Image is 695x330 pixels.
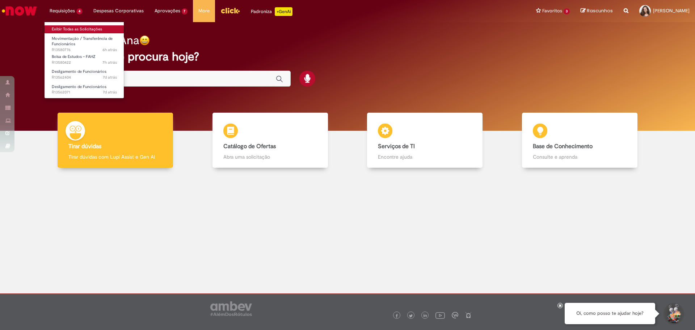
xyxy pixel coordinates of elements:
[378,153,472,160] p: Encontre ajuda
[103,89,117,95] time: 24/09/2025 10:21:33
[102,47,117,53] span: 6h atrás
[424,314,427,318] img: logo_footer_linkedin.png
[465,312,472,318] img: logo_footer_naosei.png
[68,153,162,160] p: Tirar dúvidas com Lupi Assist e Gen Ai
[45,35,124,50] a: Aberto R13580776 : Movimentação / Transferência de Funcionários
[251,7,292,16] div: Padroniza
[52,47,117,53] span: R13580776
[52,54,96,59] span: Bolsa de Estudos – FAHZ
[653,8,690,14] span: [PERSON_NAME]
[52,84,106,89] span: Desligamento de Funcionários
[139,35,150,46] img: happy-face.png
[52,36,113,47] span: Movimentação / Transferência de Funcionários
[1,4,38,18] img: ServiceNow
[662,303,684,325] button: Iniciar Conversa de Suporte
[102,60,117,65] span: 7h atrás
[581,8,613,14] a: Rascunhos
[347,113,502,168] a: Serviços de TI Encontre ajuda
[45,83,124,96] a: Aberto R13562071 : Desligamento de Funcionários
[378,143,415,150] b: Serviços de TI
[502,113,657,168] a: Base de Conhecimento Consulte e aprenda
[587,7,613,14] span: Rascunhos
[52,89,117,95] span: R13562071
[565,303,655,324] div: Oi, como posso te ajudar hoje?
[223,143,276,150] b: Catálogo de Ofertas
[198,7,210,14] span: More
[50,7,75,14] span: Requisições
[452,312,458,318] img: logo_footer_workplace.png
[44,22,124,99] ul: Requisições
[103,75,117,80] time: 24/09/2025 11:09:52
[38,113,193,168] a: Tirar dúvidas Tirar dúvidas com Lupi Assist e Gen Ai
[155,7,180,14] span: Aprovações
[93,7,144,14] span: Despesas Corporativas
[103,75,117,80] span: 7d atrás
[435,310,445,320] img: logo_footer_youtube.png
[63,50,633,63] h2: O que você procura hoje?
[182,8,188,14] span: 7
[395,314,399,318] img: logo_footer_facebook.png
[533,143,593,150] b: Base de Conhecimento
[564,8,570,14] span: 3
[45,68,124,81] a: Aberto R13562404 : Desligamento de Funcionários
[542,7,562,14] span: Favoritos
[275,7,292,16] p: +GenAi
[102,60,117,65] time: 30/09/2025 10:20:58
[52,69,106,74] span: Desligamento de Funcionários
[45,25,124,33] a: Exibir Todas as Solicitações
[45,53,124,66] a: Aberto R13580422 : Bolsa de Estudos – FAHZ
[68,143,101,150] b: Tirar dúvidas
[52,75,117,80] span: R13562404
[76,8,83,14] span: 4
[102,47,117,53] time: 30/09/2025 11:11:22
[220,5,240,16] img: click_logo_yellow_360x200.png
[409,314,413,318] img: logo_footer_twitter.png
[210,301,252,316] img: logo_footer_ambev_rotulo_gray.png
[223,153,317,160] p: Abra uma solicitação
[52,60,117,66] span: R13580422
[193,113,348,168] a: Catálogo de Ofertas Abra uma solicitação
[103,89,117,95] span: 7d atrás
[533,153,627,160] p: Consulte e aprenda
